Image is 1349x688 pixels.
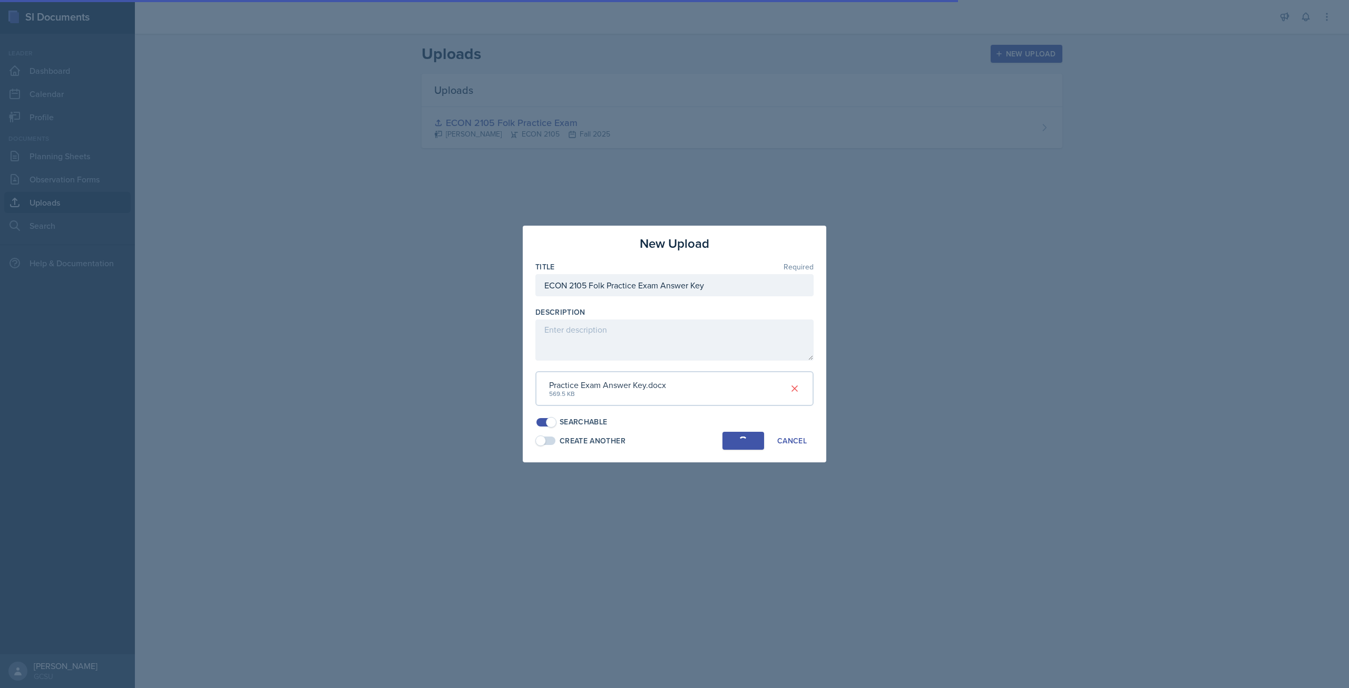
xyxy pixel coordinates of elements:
[535,307,585,317] label: Description
[640,234,709,253] h3: New Upload
[535,261,555,272] label: Title
[549,389,666,399] div: 569.5 KB
[560,435,625,447] div: Create Another
[770,432,814,450] button: Cancel
[535,274,814,296] input: Enter title
[784,263,814,270] span: Required
[549,379,666,391] div: Practice Exam Answer Key.docx
[560,416,608,428] div: Searchable
[777,437,807,445] div: Cancel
